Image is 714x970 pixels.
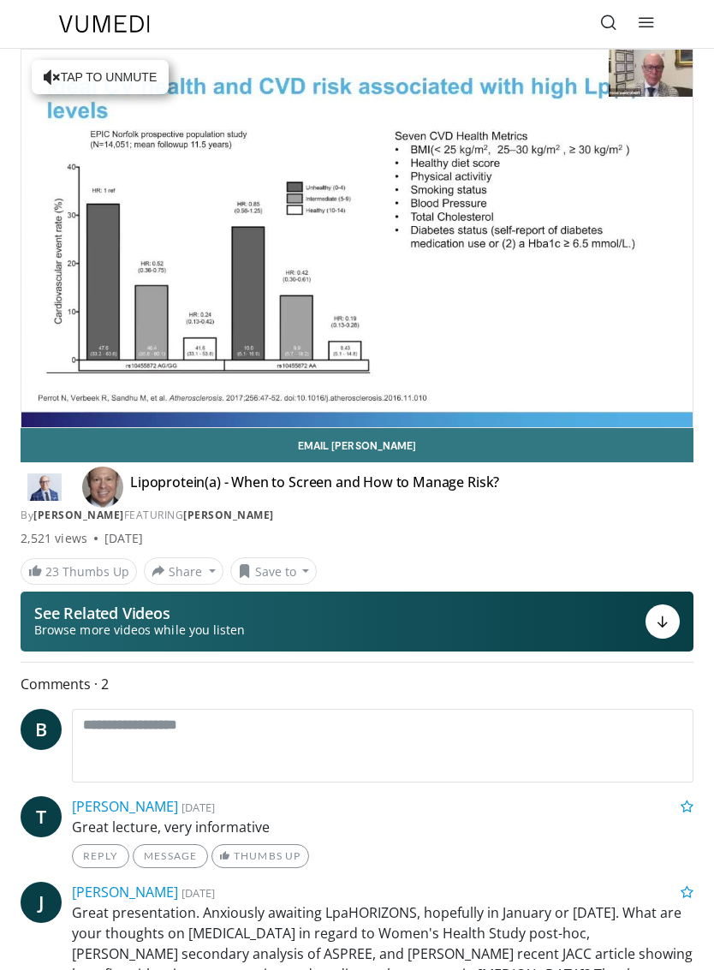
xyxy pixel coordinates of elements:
button: See Related Videos Browse more videos while you listen [21,592,693,652]
small: [DATE] [181,800,215,815]
span: 23 [45,563,59,580]
a: Message [133,844,208,868]
button: Save to [230,557,318,585]
div: By FEATURING [21,508,693,523]
a: [PERSON_NAME] [72,883,178,902]
video-js: Video Player [21,50,693,427]
a: B [21,709,62,750]
span: Browse more videos while you listen [34,622,245,639]
a: Email [PERSON_NAME] [21,428,693,462]
a: T [21,796,62,837]
a: [PERSON_NAME] [183,508,274,522]
p: See Related Videos [34,604,245,622]
a: J [21,882,62,923]
small: [DATE] [181,885,215,901]
a: [PERSON_NAME] [72,797,178,816]
img: Avatar [82,467,123,508]
img: Dr. Robert S. Rosenson [21,473,68,501]
button: Share [144,557,223,585]
p: Great lecture, very informative [72,817,693,837]
a: Reply [72,844,129,868]
img: VuMedi Logo [59,15,150,33]
a: [PERSON_NAME] [33,508,124,522]
span: Comments 2 [21,673,693,695]
h4: Lipoprotein(a) - When to Screen and How to Manage Risk? [130,473,499,501]
a: Thumbs Up [211,844,308,868]
div: [DATE] [104,530,143,547]
a: 23 Thumbs Up [21,558,137,585]
span: 2,521 views [21,530,87,547]
button: Tap to unmute [32,60,169,94]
